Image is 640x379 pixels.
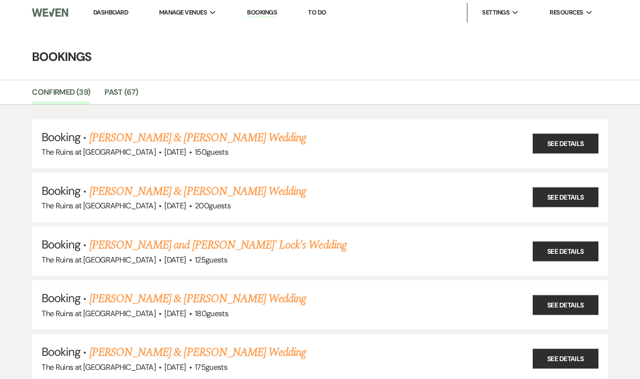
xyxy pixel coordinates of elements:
span: Booking [42,237,80,252]
span: 125 guests [195,255,227,265]
span: 150 guests [195,147,228,157]
a: See Details [533,295,598,315]
span: [DATE] [164,255,186,265]
a: See Details [533,188,598,207]
a: [PERSON_NAME] & [PERSON_NAME] Wedding [89,290,306,307]
a: [PERSON_NAME] & [PERSON_NAME] Wedding [89,129,306,146]
span: Settings [482,8,509,17]
span: The Ruins at [GEOGRAPHIC_DATA] [42,255,156,265]
span: [DATE] [164,201,186,211]
span: The Ruins at [GEOGRAPHIC_DATA] [42,201,156,211]
span: The Ruins at [GEOGRAPHIC_DATA] [42,362,156,372]
a: [PERSON_NAME] & [PERSON_NAME] Wedding [89,183,306,200]
a: To Do [308,8,326,16]
span: [DATE] [164,147,186,157]
span: 200 guests [195,201,231,211]
span: Booking [42,130,80,145]
span: Booking [42,183,80,198]
span: [DATE] [164,362,186,372]
a: [PERSON_NAME] & [PERSON_NAME] Wedding [89,344,306,361]
span: The Ruins at [GEOGRAPHIC_DATA] [42,147,156,157]
img: Weven Logo [32,2,68,23]
span: Booking [42,291,80,306]
a: Past (67) [104,86,138,104]
span: The Ruins at [GEOGRAPHIC_DATA] [42,308,156,319]
span: Manage Venues [159,8,207,17]
a: See Details [533,349,598,368]
span: Resources [550,8,583,17]
span: Booking [42,344,80,359]
a: See Details [533,134,598,154]
span: 175 guests [195,362,227,372]
span: [DATE] [164,308,186,319]
a: Bookings [247,8,277,17]
a: Dashboard [93,8,128,16]
span: 180 guests [195,308,228,319]
a: See Details [533,241,598,261]
a: Confirmed (39) [32,86,90,104]
a: [PERSON_NAME] and [PERSON_NAME]' Lock's Wedding [89,236,347,254]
